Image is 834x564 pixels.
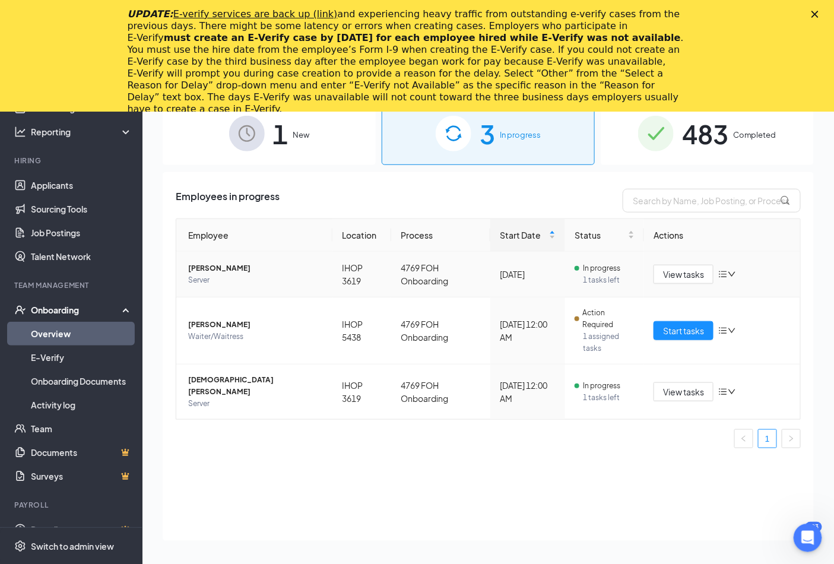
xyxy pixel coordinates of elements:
div: Team Management [14,280,130,290]
span: down [728,270,736,278]
span: Employees in progress [176,189,280,213]
li: Previous Page [734,429,753,448]
th: Employee [176,219,332,252]
div: [DATE] 12:00 AM [500,379,556,405]
li: 1 [758,429,777,448]
input: Search by Name, Job Posting, or Process [623,189,801,213]
div: Close [811,11,823,18]
span: 1 tasks left [583,392,635,404]
span: 1 [273,113,288,154]
span: 1 assigned tasks [583,331,635,354]
div: Payroll [14,500,130,510]
div: [DATE] 12:00 AM [500,318,556,344]
div: 103 [806,522,822,532]
th: Process [391,219,490,252]
span: View tasks [663,385,704,398]
div: and experiencing heavy traffic from outstanding e-verify cases from the previous days. There migh... [128,8,688,115]
a: Sourcing Tools [31,197,132,221]
span: 1 tasks left [583,274,635,286]
div: Reporting [31,126,133,138]
span: [DEMOGRAPHIC_DATA][PERSON_NAME] [188,374,323,398]
td: IHOP 5438 [332,297,391,365]
div: Switch to admin view [31,540,114,552]
span: right [788,435,795,442]
a: 1 [759,430,776,448]
button: View tasks [654,382,714,401]
svg: Settings [14,540,26,552]
a: Team [31,417,132,441]
li: Next Page [782,429,801,448]
span: 483 [682,113,728,154]
button: View tasks [654,265,714,284]
span: bars [718,326,728,335]
span: down [728,327,736,335]
a: DocumentsCrown [31,441,132,464]
button: Start tasks [654,321,714,340]
td: 4769 FOH Onboarding [391,365,490,419]
b: must create an E‑Verify case by [DATE] for each employee hired while E‑Verify was not available [164,32,681,43]
span: View tasks [663,268,704,281]
a: PayrollCrown [31,518,132,541]
svg: UserCheck [14,304,26,316]
span: Action Required [583,307,635,331]
a: Overview [31,322,132,346]
th: Status [565,219,644,252]
span: bars [718,270,728,279]
span: left [740,435,747,442]
button: left [734,429,753,448]
span: Waiter/Waitress [188,331,323,343]
span: In progress [583,380,620,392]
span: 3 [480,113,495,154]
span: New [293,129,310,141]
a: Applicants [31,173,132,197]
a: Onboarding Documents [31,369,132,393]
div: Hiring [14,156,130,166]
td: 4769 FOH Onboarding [391,297,490,365]
span: bars [718,387,728,397]
span: Status [575,229,626,242]
a: E-Verify [31,346,132,369]
span: [PERSON_NAME] [188,319,323,331]
th: Location [332,219,391,252]
td: 4769 FOH Onboarding [391,252,490,297]
td: IHOP 3619 [332,365,391,419]
svg: Analysis [14,126,26,138]
a: Job Postings [31,221,132,245]
div: [DATE] [500,268,556,281]
span: Start Date [500,229,547,242]
button: right [782,429,801,448]
iframe: Intercom live chat [794,524,822,552]
a: Talent Network [31,245,132,268]
a: E-verify services are back up (link) [173,8,338,20]
td: IHOP 3619 [332,252,391,297]
i: UPDATE: [128,8,338,20]
div: Onboarding [31,304,122,316]
span: Server [188,274,323,286]
span: In progress [500,129,541,141]
a: SurveysCrown [31,464,132,488]
span: down [728,388,736,396]
span: Server [188,398,323,410]
a: Activity log [31,393,132,417]
th: Actions [644,219,800,252]
span: Start tasks [663,324,704,337]
span: Completed [733,129,776,141]
span: [PERSON_NAME] [188,262,323,274]
span: In progress [583,262,620,274]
